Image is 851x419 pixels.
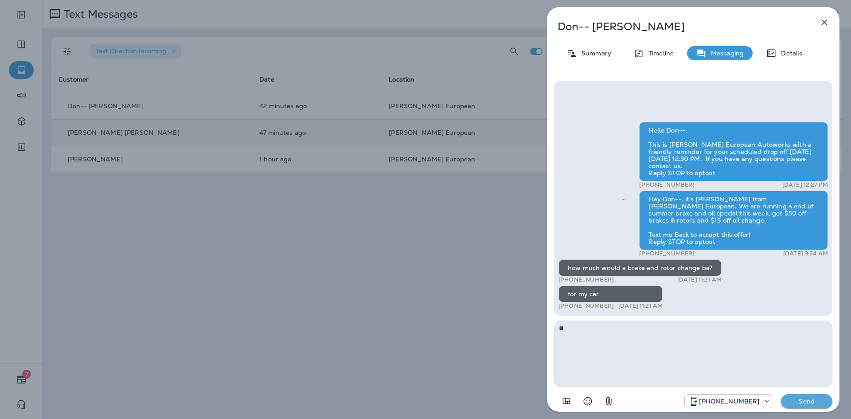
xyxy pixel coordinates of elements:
[639,181,695,188] p: [PHONE_NUMBER]
[788,397,825,405] p: Send
[577,50,611,57] p: Summary
[558,259,722,276] div: how much would a brake and rotor change be?
[777,50,802,57] p: Details
[685,396,772,407] div: +1 (813) 428-9920
[558,286,663,302] div: for my car
[639,122,828,181] div: Hello Don--, This is [PERSON_NAME] European Autoworks with a friendly reminder for your scheduled...
[579,392,597,410] button: Select an emoji
[699,398,759,405] p: [PHONE_NUMBER]
[639,250,695,257] p: [PHONE_NUMBER]
[782,181,828,188] p: [DATE] 12:27 PM
[644,50,674,57] p: Timeline
[781,394,832,408] button: Send
[677,276,722,283] p: [DATE] 11:21 AM
[558,302,614,309] p: [PHONE_NUMBER]
[707,50,744,57] p: Messaging
[618,302,663,309] p: [DATE] 11:21 AM
[621,195,626,203] span: Sent
[639,191,828,250] div: Hey Don--, it's [PERSON_NAME] from [PERSON_NAME] European. We are running a end of summer brake a...
[558,20,800,33] p: Don-- [PERSON_NAME]
[558,392,575,410] button: Add in a premade template
[558,276,614,283] p: [PHONE_NUMBER]
[783,250,828,257] p: [DATE] 9:54 AM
